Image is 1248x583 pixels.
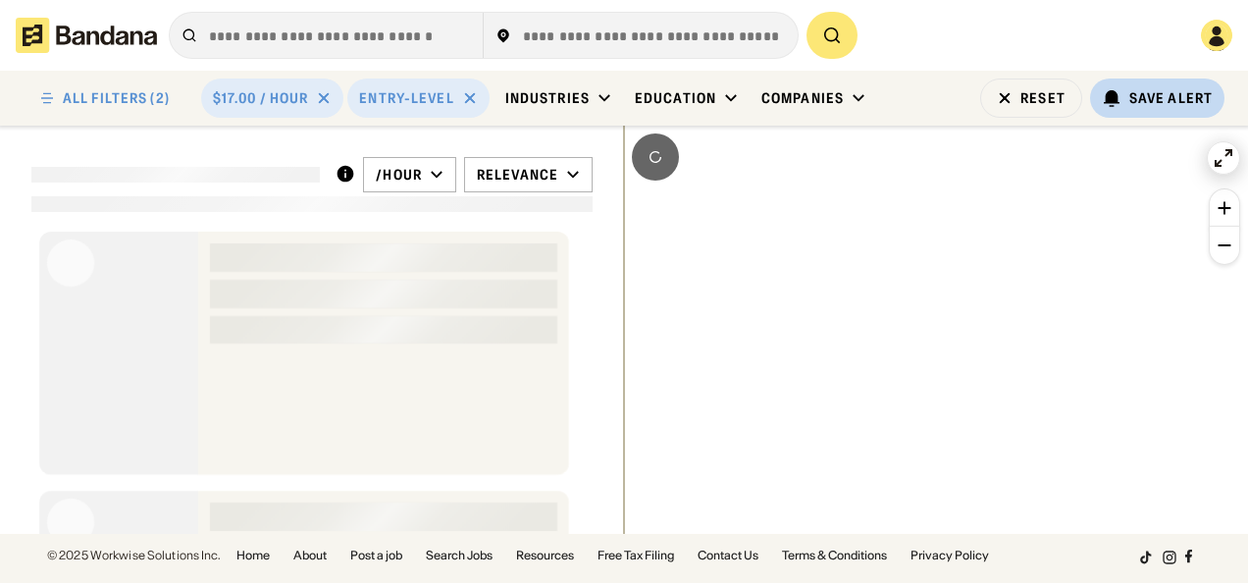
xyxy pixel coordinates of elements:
a: Privacy Policy [910,550,989,561]
a: Resources [516,550,574,561]
div: Education [635,89,716,107]
a: Search Jobs [426,550,493,561]
div: Relevance [477,166,558,184]
div: /hour [376,166,422,184]
a: Terms & Conditions [782,550,887,561]
div: grid [31,224,593,534]
div: $17.00 / hour [213,89,309,107]
a: Post a job [350,550,402,561]
div: Companies [761,89,844,107]
div: Reset [1020,91,1066,105]
div: Save Alert [1129,89,1213,107]
img: Bandana logotype [16,18,157,53]
a: Free Tax Filing [598,550,674,561]
div: Entry-Level [359,89,453,107]
a: Home [236,550,270,561]
div: ALL FILTERS (2) [63,91,170,105]
div: Industries [505,89,590,107]
a: Contact Us [698,550,758,561]
div: © 2025 Workwise Solutions Inc. [47,550,221,561]
a: About [293,550,327,561]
